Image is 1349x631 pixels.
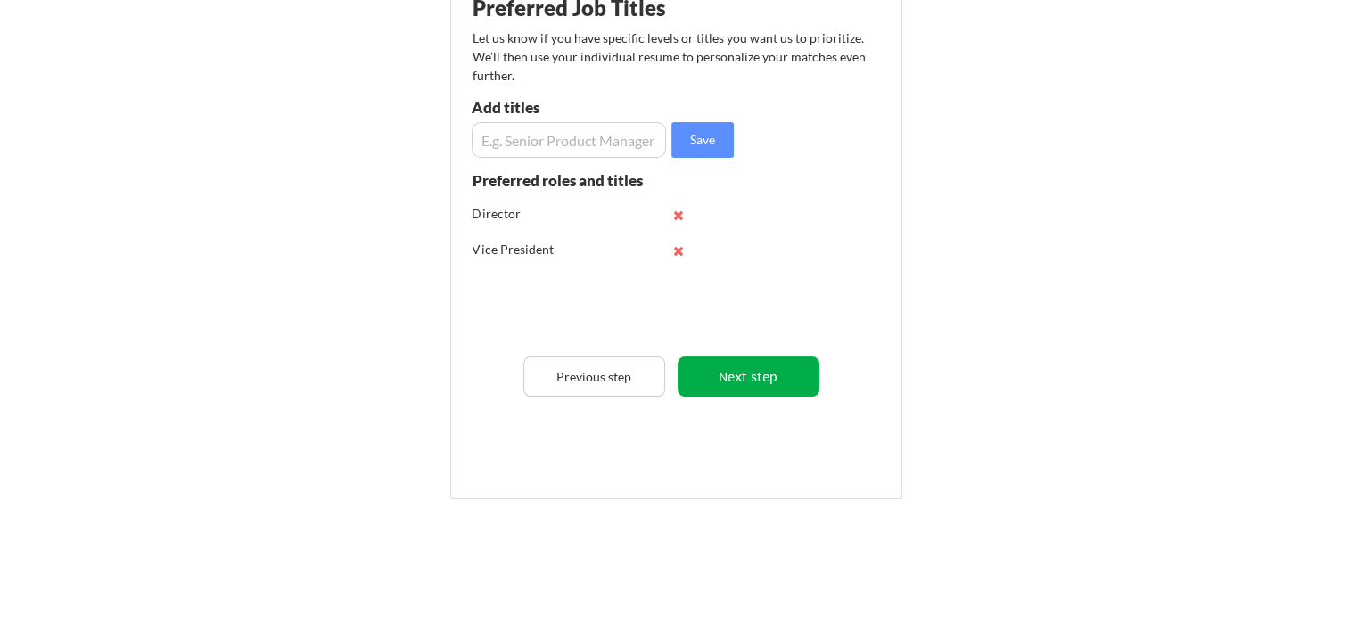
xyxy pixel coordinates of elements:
[523,356,665,397] button: Previous step
[473,29,868,85] div: Let us know if you have specific levels or titles you want us to prioritize. We’ll then use your ...
[472,100,662,115] div: Add titles
[473,173,665,188] div: Preferred roles and titles
[473,205,589,223] div: Director
[678,356,819,397] button: Next step
[473,241,589,258] div: Vice President
[472,122,666,158] input: E.g. Senior Product Manager
[671,122,734,158] button: Save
